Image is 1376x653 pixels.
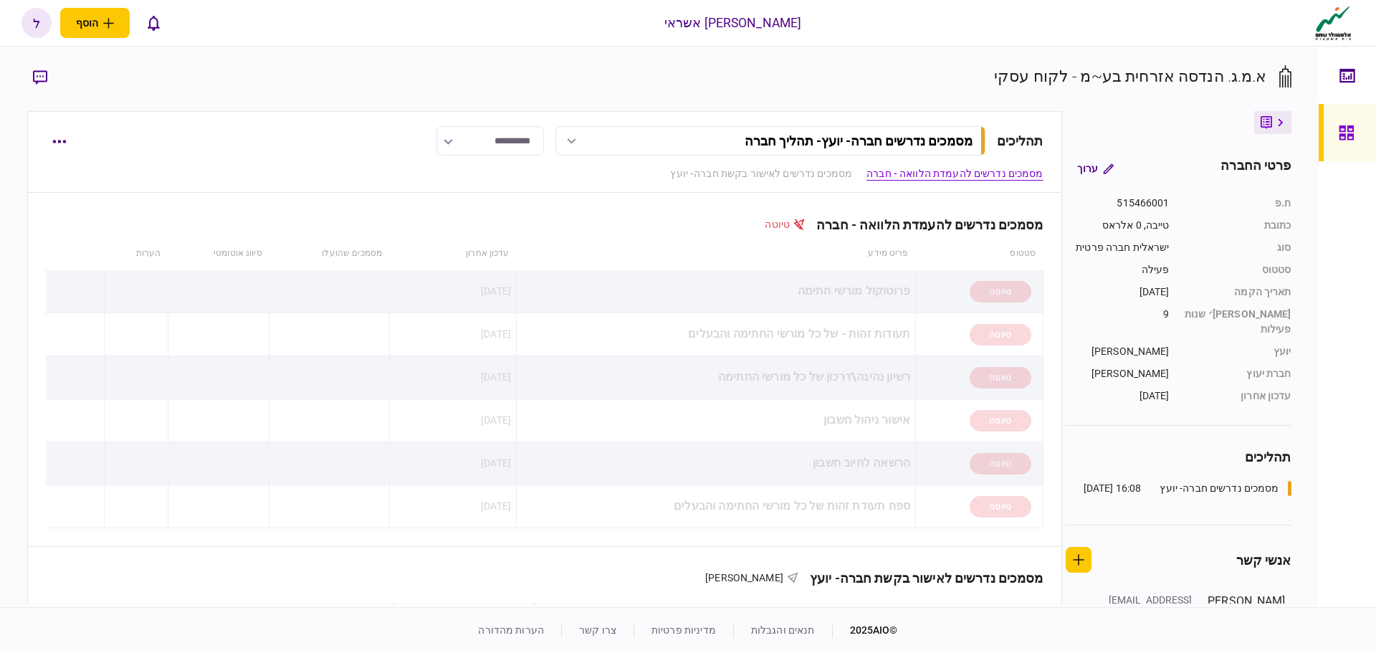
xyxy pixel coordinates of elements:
[186,591,459,624] th: מסמכים שהועלו
[916,237,1043,270] th: סטטוס
[522,318,910,351] div: תעודות זהות - של כל מורשי החתימה והבעלים
[21,8,52,38] button: ל
[83,591,123,624] th: הערות
[478,624,544,636] a: הערות מהדורה
[1184,218,1291,233] div: כתובת
[1066,366,1170,381] div: [PERSON_NAME]
[1184,307,1291,337] div: [PERSON_NAME]׳ שנות פעילות
[105,237,168,270] th: הערות
[123,591,186,624] th: סיווג אוטומטי
[590,591,669,624] th: עדכון אחרון
[1066,218,1170,233] div: טייבה, 0 אלראס
[1066,196,1170,211] div: 515466001
[481,499,511,513] div: [DATE]
[669,591,962,624] th: פריט מידע
[745,133,973,148] div: מסמכים נדרשים חברה- יועץ - תהליך חברה
[481,456,511,470] div: [DATE]
[1084,481,1142,496] div: 16:08 [DATE]
[168,237,269,270] th: סיווג אוטומטי
[1184,285,1291,300] div: תאריך הקמה
[997,131,1043,151] div: תהליכים
[269,237,389,270] th: מסמכים שהועלו
[1312,5,1354,41] img: client company logo
[522,275,910,308] div: פרוטוקול מורשי חתימה
[1066,307,1170,337] div: 9
[970,324,1031,345] div: טיוטה
[1184,366,1291,381] div: חברת יעוץ
[832,623,898,638] div: © 2025 AIO
[1160,481,1279,496] div: מסמכים נדרשים חברה- יועץ
[970,281,1031,302] div: טיוטה
[522,361,910,394] div: רשיון נהיגה\דרכון של כל מורשי החתימה
[670,166,852,181] a: מסמכים נדרשים לאישור בקשת חברה- יועץ
[1184,196,1291,211] div: ח.פ
[805,217,1043,232] div: מסמכים נדרשים להעמדת הלוואה - חברה
[138,8,168,38] button: פתח רשימת התראות
[970,410,1031,432] div: טיוטה
[1066,285,1170,300] div: [DATE]
[1066,344,1170,359] div: [PERSON_NAME]
[60,8,130,38] button: פתח תפריט להוספת לקוח
[522,447,910,480] div: הרשאה לחיוב חשבון
[1066,389,1170,404] div: [DATE]
[1220,156,1291,181] div: פרטי החברה
[481,370,511,384] div: [DATE]
[1236,550,1291,570] div: אנשי קשר
[1184,389,1291,404] div: עדכון אחרון
[1184,262,1291,277] div: סטטוס
[866,166,1043,181] a: מסמכים נדרשים להעמדת הלוואה - חברה
[994,65,1267,88] div: א.מ.ג. הנדסה אזרחית בע~מ - לקוח עסקי
[970,453,1031,475] div: טיוטה
[1184,344,1291,359] div: יועץ
[481,327,511,341] div: [DATE]
[751,624,815,636] a: תנאים והגבלות
[798,571,1043,586] div: מסמכים נדרשים לאישור בקשת חברה- יועץ
[651,624,716,636] a: מדיניות פרטיות
[1066,447,1291,467] div: תהליכים
[579,624,616,636] a: צרו קשר
[459,591,590,624] th: קבצים שנשלחו
[970,367,1031,389] div: טיוטה
[481,284,511,298] div: [DATE]
[1066,262,1170,277] div: פעילה
[522,404,910,437] div: אישור ניהול חשבון
[389,237,517,270] th: עדכון אחרון
[1066,156,1125,181] button: ערוך
[664,14,802,32] div: [PERSON_NAME] אשראי
[963,591,1043,624] th: סטטוס
[481,413,511,427] div: [DATE]
[1099,593,1193,623] div: [EMAIL_ADDRESS][DOMAIN_NAME]
[705,572,783,583] span: [PERSON_NAME]
[522,490,910,523] div: ספח תעודת זהות של כל מורשי החתימה והבעלים
[1084,481,1291,496] a: מסמכים נדרשים חברה- יועץ16:08 [DATE]
[765,217,805,232] div: טיוטה
[970,496,1031,518] div: טיוטה
[1066,240,1170,255] div: ישראלית חברה פרטית
[517,237,916,270] th: פריט מידע
[555,126,985,156] button: מסמכים נדרשים חברה- יועץ- תהליך חברה
[1184,240,1291,255] div: סוג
